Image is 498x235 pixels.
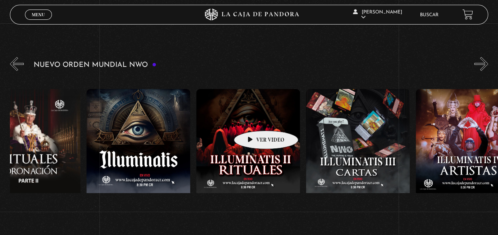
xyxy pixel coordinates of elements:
span: [PERSON_NAME] [353,10,402,20]
button: Previous [10,57,24,71]
a: Buscar [420,13,439,17]
span: Cerrar [29,19,48,25]
span: Menu [32,12,45,17]
button: Next [474,57,488,71]
h3: Nuevo Orden Mundial NWO [34,61,156,69]
a: View your shopping cart [462,9,473,20]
